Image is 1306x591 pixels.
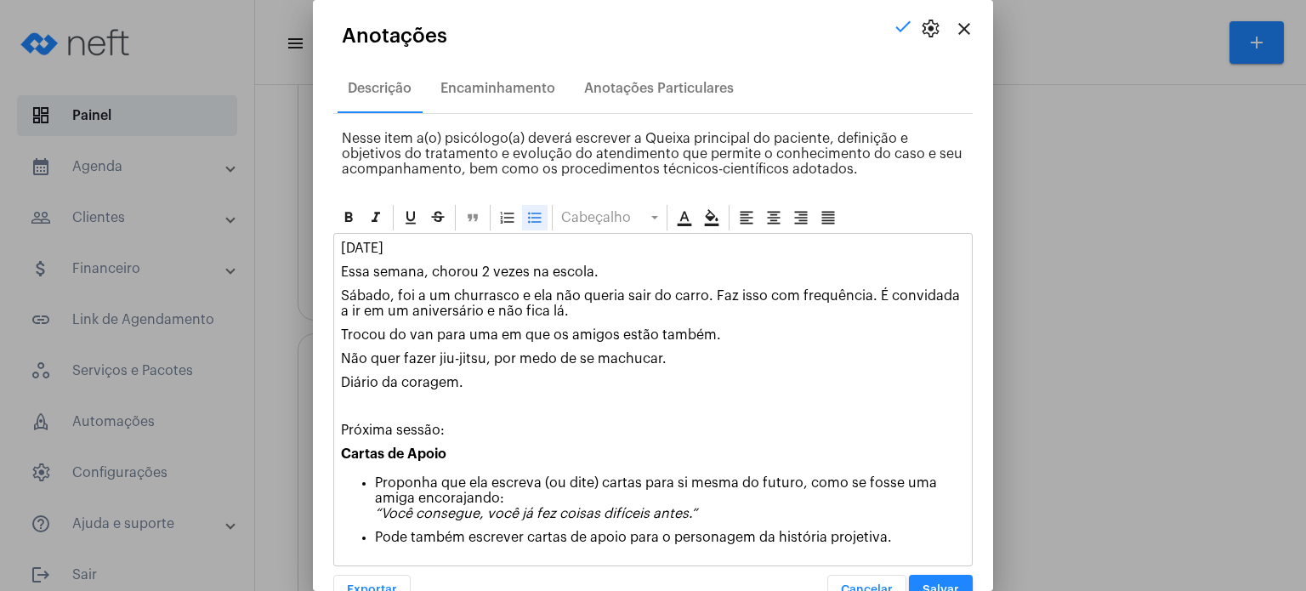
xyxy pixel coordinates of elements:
[336,205,361,230] div: Negrito
[699,205,724,230] div: Cor de fundo
[341,264,965,280] p: Essa semana, chorou 2 vezes na escola.
[788,205,814,230] div: Alinhar à direita
[363,205,389,230] div: Itálico
[761,205,786,230] div: Alinhar ao centro
[893,16,913,37] mat-icon: check
[342,132,962,176] span: Nesse item a(o) psicólogo(a) deverá escrever a Queixa principal do paciente, definição e objetivo...
[913,12,947,46] button: settings
[672,205,697,230] div: Cor do texto
[375,530,965,545] p: Pode também escrever cartas de apoio para o personagem da história projetiva.
[584,81,734,96] div: Anotações Particulares
[342,25,447,47] span: Anotações
[425,205,451,230] div: Strike
[440,81,555,96] div: Encaminhamento
[375,475,965,521] p: Proponha que ela escreva (ou dite) cartas para si mesma do futuro, como se fosse uma amiga encora...
[522,205,548,230] div: Bullet List
[375,507,697,520] em: “Você consegue, você já fez coisas difíceis antes.”
[341,375,965,390] p: Diário da coragem.
[348,81,412,96] div: Descrição
[495,205,520,230] div: Ordered List
[954,19,974,39] mat-icon: close
[341,351,965,367] p: Não quer fazer jiu-jitsu, por medo de se machucar.
[734,205,759,230] div: Alinhar à esquerda
[341,241,965,256] p: [DATE]
[341,423,965,438] p: Próxima sessão:
[398,205,423,230] div: Sublinhado
[815,205,841,230] div: Alinhar justificado
[341,447,446,461] strong: Cartas de Apoio
[341,327,965,343] p: Trocou do van para uma em que os amigos estão também.
[920,19,940,39] span: settings
[341,288,965,319] p: Sábado, foi a um churrasco e ela não queria sair do carro. Faz isso com frequência. É convidada a...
